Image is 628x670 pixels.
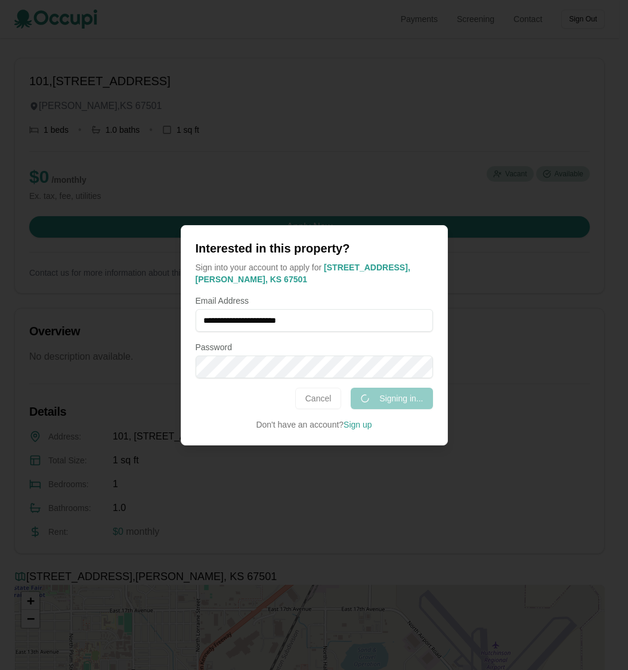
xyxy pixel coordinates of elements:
[196,341,433,353] label: Password
[196,295,433,307] label: Email Address
[256,420,344,429] span: Don't have an account?
[344,420,372,429] a: Sign up
[196,240,433,257] h2: Interested in this property?
[196,261,433,285] p: Sign into your account to apply for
